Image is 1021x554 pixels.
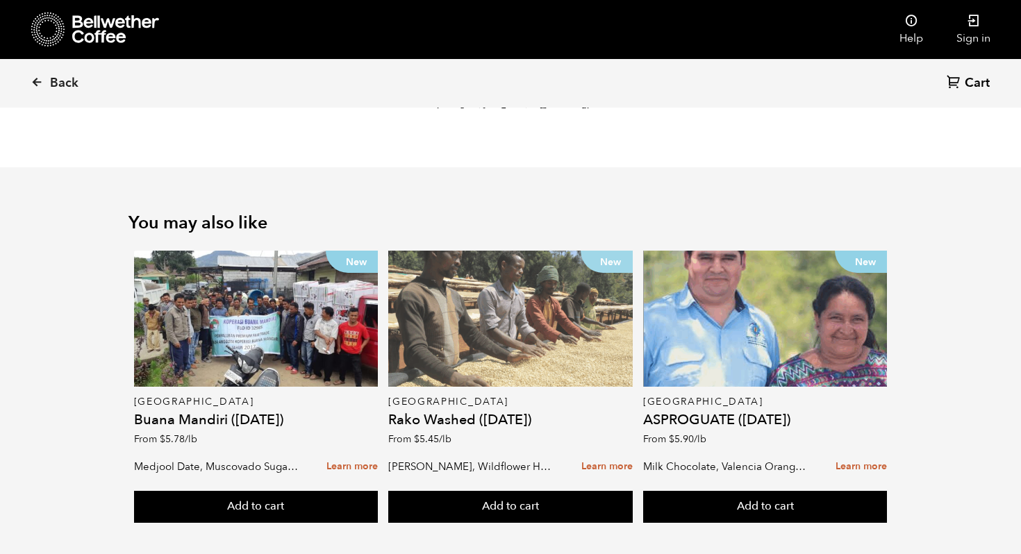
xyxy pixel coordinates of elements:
[134,413,379,427] h4: Buana Mandiri ([DATE])
[643,456,809,477] p: Milk Chocolate, Valencia Orange, Agave
[836,452,887,482] a: Learn more
[185,433,197,446] span: /lb
[326,452,378,482] a: Learn more
[694,433,706,446] span: /lb
[643,491,888,523] button: Add to cart
[134,456,300,477] p: Medjool Date, Muscovado Sugar, Vanilla Bean
[643,251,888,387] a: New
[414,433,451,446] bdi: 5.45
[388,251,633,387] a: New
[414,433,420,446] span: $
[50,75,78,92] span: Back
[134,491,379,523] button: Add to cart
[128,212,893,233] h2: You may also like
[669,433,706,446] bdi: 5.90
[388,433,451,446] span: From
[160,433,165,446] span: $
[581,452,633,482] a: Learn more
[835,251,887,273] p: New
[134,397,379,407] p: [GEOGRAPHIC_DATA]
[388,397,633,407] p: [GEOGRAPHIC_DATA]
[947,74,993,93] a: Cart
[669,433,674,446] span: $
[134,251,379,387] a: New
[643,433,706,446] span: From
[965,75,990,92] span: Cart
[388,456,554,477] p: [PERSON_NAME], Wildflower Honey, Black Tea
[439,433,451,446] span: /lb
[388,413,633,427] h4: Rako Washed ([DATE])
[160,433,197,446] bdi: 5.78
[581,251,633,273] p: New
[643,413,888,427] h4: ASPROGUATE ([DATE])
[326,251,378,273] p: New
[134,433,197,446] span: From
[388,491,633,523] button: Add to cart
[643,397,888,407] p: [GEOGRAPHIC_DATA]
